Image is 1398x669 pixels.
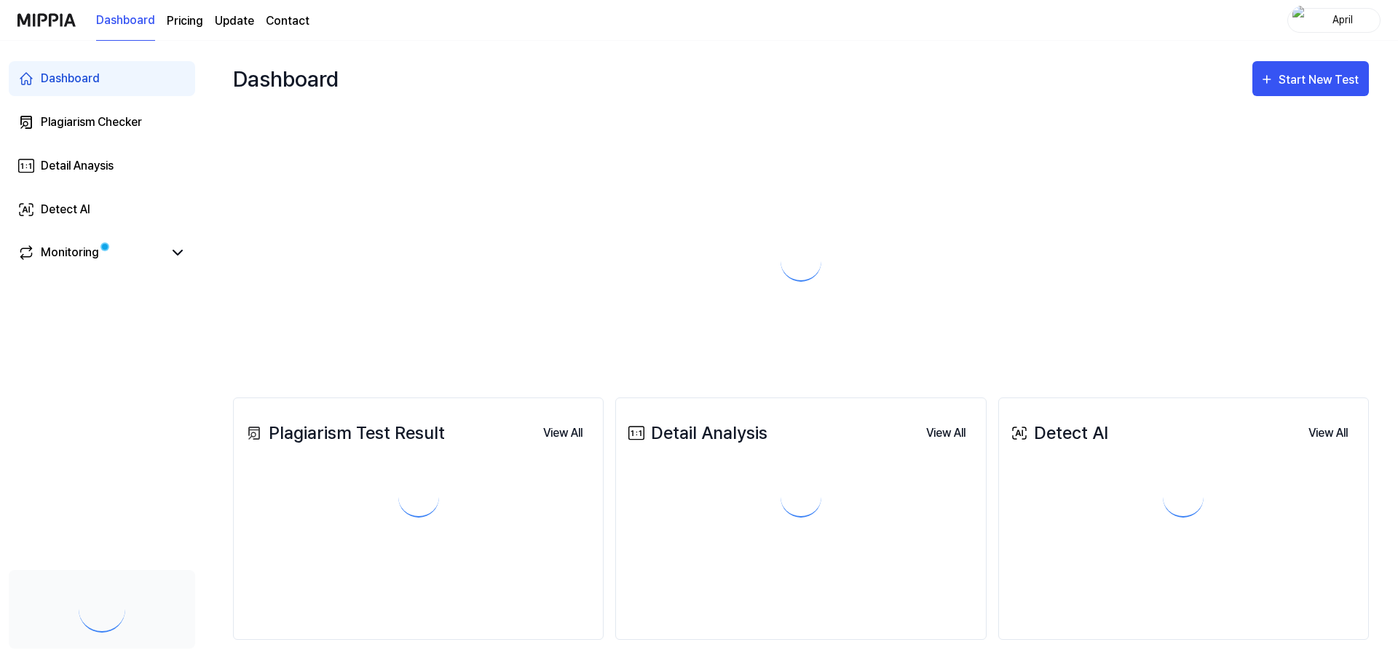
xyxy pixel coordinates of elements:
a: Dashboard [96,1,155,41]
div: Detect AI [41,201,90,218]
div: Dashboard [41,70,100,87]
div: Detail Anaysis [41,157,114,175]
div: Detect AI [1008,420,1108,446]
button: View All [1297,419,1359,448]
a: Update [215,12,254,30]
div: Plagiarism Checker [41,114,142,131]
button: profileApril [1287,8,1381,33]
div: Detail Analysis [625,420,767,446]
a: Detect AI [9,192,195,227]
div: Dashboard [233,55,339,102]
a: Plagiarism Checker [9,105,195,140]
a: View All [915,418,977,448]
a: Pricing [167,12,203,30]
div: April [1314,12,1371,28]
a: View All [1297,418,1359,448]
img: profile [1292,6,1310,35]
a: Contact [266,12,309,30]
div: Start New Test [1279,71,1362,90]
a: View All [532,418,594,448]
button: Start New Test [1252,61,1369,96]
a: Monitoring [17,244,163,261]
div: Plagiarism Test Result [242,420,445,446]
a: Dashboard [9,61,195,96]
a: Detail Anaysis [9,149,195,183]
div: Monitoring [41,244,99,261]
button: View All [532,419,594,448]
button: View All [915,419,977,448]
